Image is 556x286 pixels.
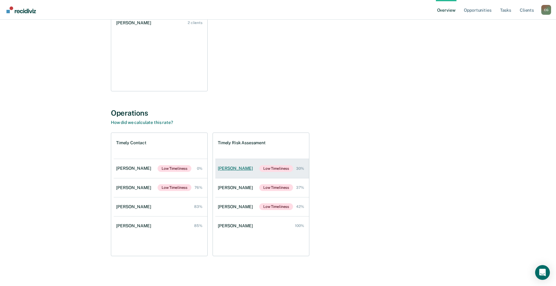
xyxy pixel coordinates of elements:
[116,223,154,228] div: [PERSON_NAME]
[218,140,266,145] h1: Timely Risk Assessment
[114,178,207,197] a: [PERSON_NAME]Low Timeliness 76%
[116,166,154,171] div: [PERSON_NAME]
[215,178,309,197] a: [PERSON_NAME]Low Timeliness 37%
[116,20,154,26] div: [PERSON_NAME]
[218,166,255,171] div: [PERSON_NAME]
[114,159,207,178] a: [PERSON_NAME]Low Timeliness 0%
[218,204,255,209] div: [PERSON_NAME]
[111,109,445,117] div: Operations
[188,21,202,25] div: 2 clients
[194,224,202,228] div: 85%
[259,203,293,210] span: Low Timeliness
[194,185,202,190] div: 76%
[215,217,309,235] a: [PERSON_NAME] 100%
[259,184,293,191] span: Low Timeliness
[6,6,36,13] img: Recidiviz
[535,265,550,280] div: Open Intercom Messenger
[111,120,173,125] a: How did we calculate this rate?
[296,185,304,190] div: 37%
[218,223,255,228] div: [PERSON_NAME]
[116,140,147,145] h1: Timely Contact
[158,184,191,191] span: Low Timeliness
[541,5,551,15] div: C G
[158,165,191,172] span: Low Timeliness
[215,159,309,178] a: [PERSON_NAME]Low Timeliness 30%
[215,197,309,216] a: [PERSON_NAME]Low Timeliness 42%
[218,185,255,190] div: [PERSON_NAME]
[541,5,551,15] button: Profile dropdown button
[295,224,304,228] div: 100%
[114,198,207,216] a: [PERSON_NAME] 83%
[116,185,154,190] div: [PERSON_NAME]
[114,217,207,235] a: [PERSON_NAME] 85%
[296,166,304,171] div: 30%
[114,14,207,32] a: [PERSON_NAME] 2 clients
[259,165,293,172] span: Low Timeliness
[116,204,154,209] div: [PERSON_NAME]
[197,166,202,171] div: 0%
[194,205,202,209] div: 83%
[296,205,304,209] div: 42%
